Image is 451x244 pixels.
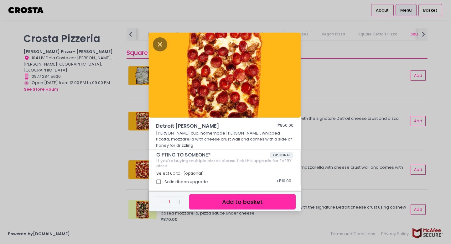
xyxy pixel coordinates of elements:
span: GIFTING TO SOMEONE? [156,152,270,158]
img: Detroit Roni Salciccia [149,33,301,118]
button: Close [153,41,167,47]
div: ₱850.00 [277,122,293,130]
div: If you're buying multiple pizzas please tick this upgrade for EVERY pizza [156,158,293,168]
span: Detroit [PERSON_NAME] [156,122,259,130]
button: Add to basket [189,194,296,210]
p: [PERSON_NAME] cup, homemade [PERSON_NAME], whipped ricotta, mozzarella with cheese crust wall and... [156,130,294,149]
div: + ₱10.00 [274,176,293,188]
span: Select up to 1 (optional) [156,171,204,176]
span: OPTIONAL [270,152,293,158]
